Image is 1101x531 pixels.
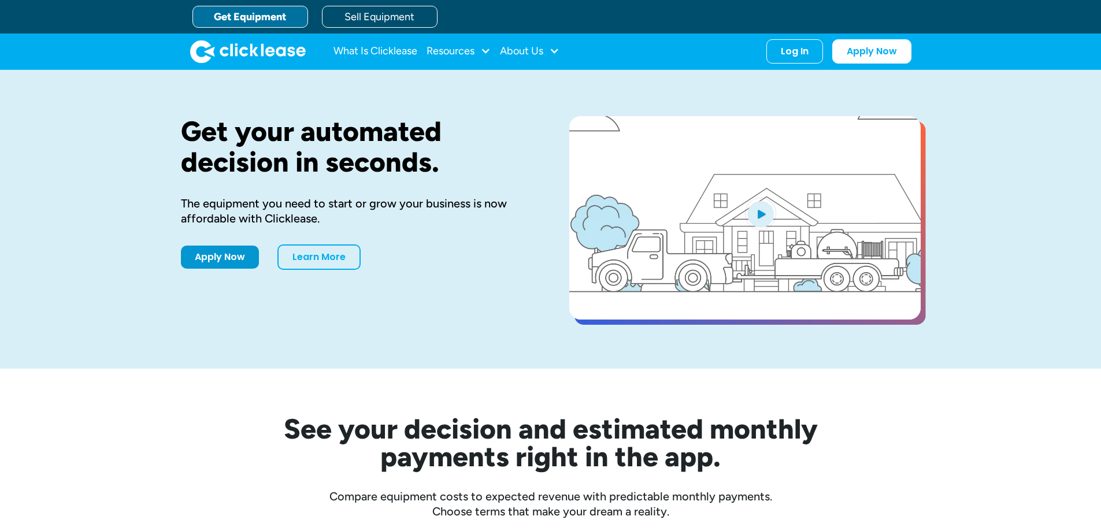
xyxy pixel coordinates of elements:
[333,40,417,63] a: What Is Clicklease
[781,46,809,57] div: Log In
[190,40,306,63] img: Clicklease logo
[192,6,308,28] a: Get Equipment
[181,116,532,177] h1: Get your automated decision in seconds.
[500,40,559,63] div: About Us
[427,40,491,63] div: Resources
[745,198,776,230] img: Blue play button logo on a light blue circular background
[277,244,361,270] a: Learn More
[181,196,532,226] div: The equipment you need to start or grow your business is now affordable with Clicklease.
[227,415,874,470] h2: See your decision and estimated monthly payments right in the app.
[569,116,921,320] a: open lightbox
[322,6,438,28] a: Sell Equipment
[181,489,921,519] div: Compare equipment costs to expected revenue with predictable monthly payments. Choose terms that ...
[181,246,259,269] a: Apply Now
[832,39,911,64] a: Apply Now
[190,40,306,63] a: home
